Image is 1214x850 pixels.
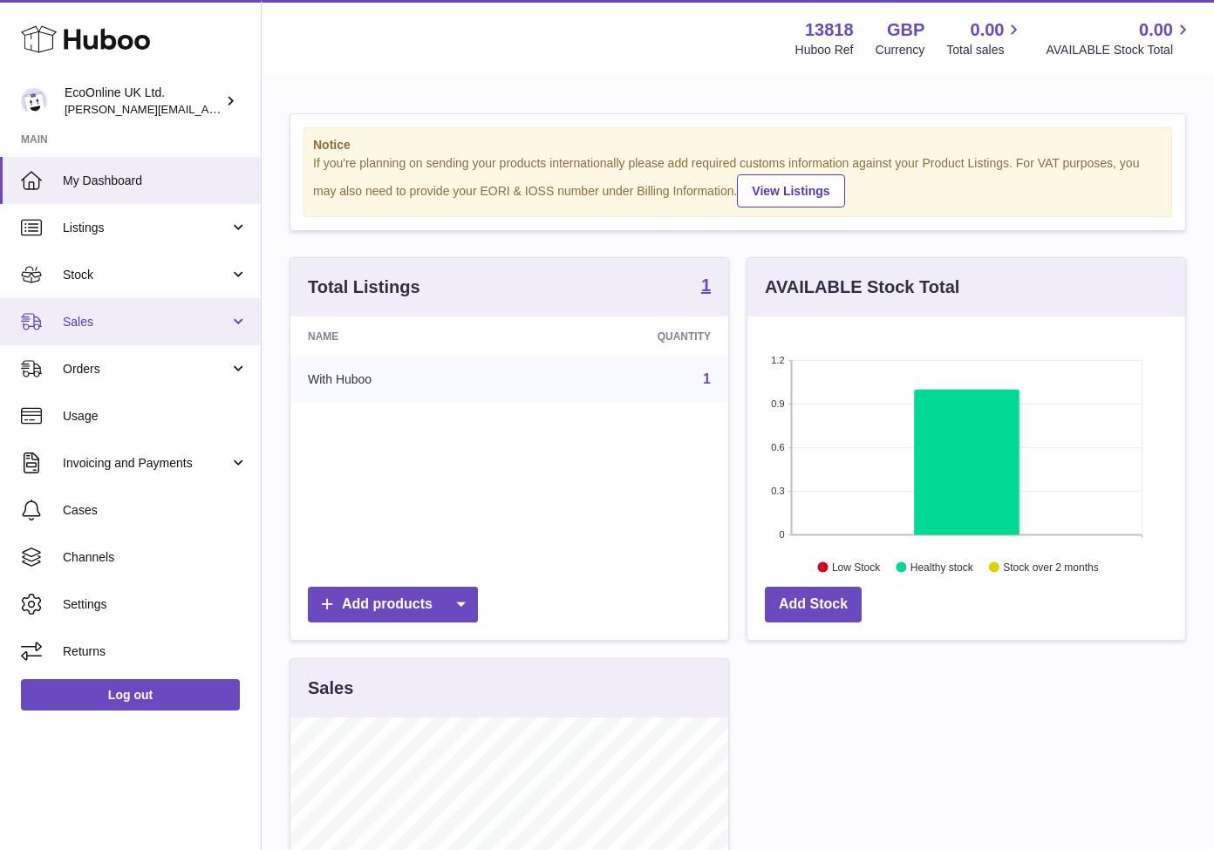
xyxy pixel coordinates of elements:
[765,275,959,299] h3: AVAILABLE Stock Total
[63,408,248,425] span: Usage
[63,455,229,472] span: Invoicing and Payments
[308,677,353,700] h3: Sales
[313,137,1163,153] strong: Notice
[946,18,1024,58] a: 0.00 Total sales
[65,102,443,116] span: [PERSON_NAME][EMAIL_ADDRESS][PERSON_NAME][DOMAIN_NAME]
[63,502,248,519] span: Cases
[876,42,925,58] div: Currency
[1046,18,1193,58] a: 0.00 AVAILABLE Stock Total
[771,355,784,365] text: 1.2
[971,18,1005,42] span: 0.00
[779,529,784,540] text: 0
[63,596,248,613] span: Settings
[308,587,478,622] a: Add products
[63,220,229,236] span: Listings
[63,643,248,660] span: Returns
[63,173,248,189] span: My Dashboard
[522,316,728,357] th: Quantity
[65,85,222,118] div: EcoOnline UK Ltd.
[21,88,47,114] img: alex.doherty@ecoonline.com
[313,155,1163,207] div: If you're planning on sending your products internationally please add required customs informati...
[63,361,229,377] span: Orders
[703,371,711,386] a: 1
[771,442,784,452] text: 0.6
[308,275,420,299] h3: Total Listings
[805,18,854,42] strong: 13818
[290,316,522,357] th: Name
[765,587,862,622] a: Add Stock
[63,314,229,330] span: Sales
[771,486,784,496] text: 0.3
[1139,18,1173,42] span: 0.00
[63,549,248,566] span: Channels
[910,561,974,573] text: Healthy stock
[795,42,854,58] div: Huboo Ref
[946,42,1024,58] span: Total sales
[737,174,844,207] a: View Listings
[701,276,711,294] strong: 1
[887,18,924,42] strong: GBP
[21,679,240,711] a: Log out
[1046,42,1193,58] span: AVAILABLE Stock Total
[1003,561,1098,573] text: Stock over 2 months
[63,267,229,283] span: Stock
[290,357,522,402] td: With Huboo
[701,276,711,297] a: 1
[832,561,881,573] text: Low Stock
[771,398,784,409] text: 0.9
